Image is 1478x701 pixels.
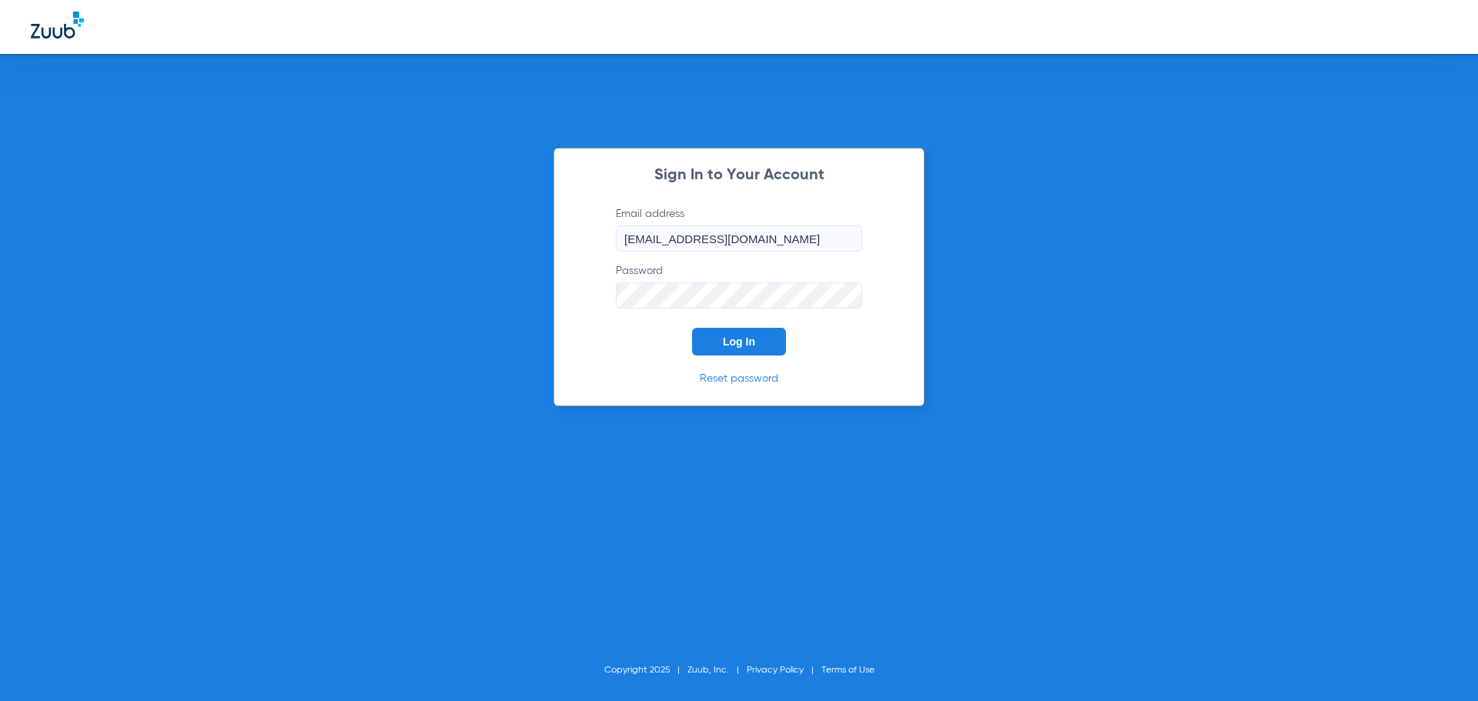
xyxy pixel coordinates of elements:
[687,663,747,678] li: Zuub, Inc.
[31,12,84,38] img: Zuub Logo
[692,328,786,356] button: Log In
[616,206,862,252] label: Email address
[604,663,687,678] li: Copyright 2025
[747,666,804,675] a: Privacy Policy
[616,263,862,309] label: Password
[821,666,874,675] a: Terms of Use
[616,282,862,309] input: Password
[616,225,862,252] input: Email address
[593,168,885,183] h2: Sign In to Your Account
[1401,627,1478,701] iframe: Chat Widget
[700,373,778,384] a: Reset password
[723,335,755,348] span: Log In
